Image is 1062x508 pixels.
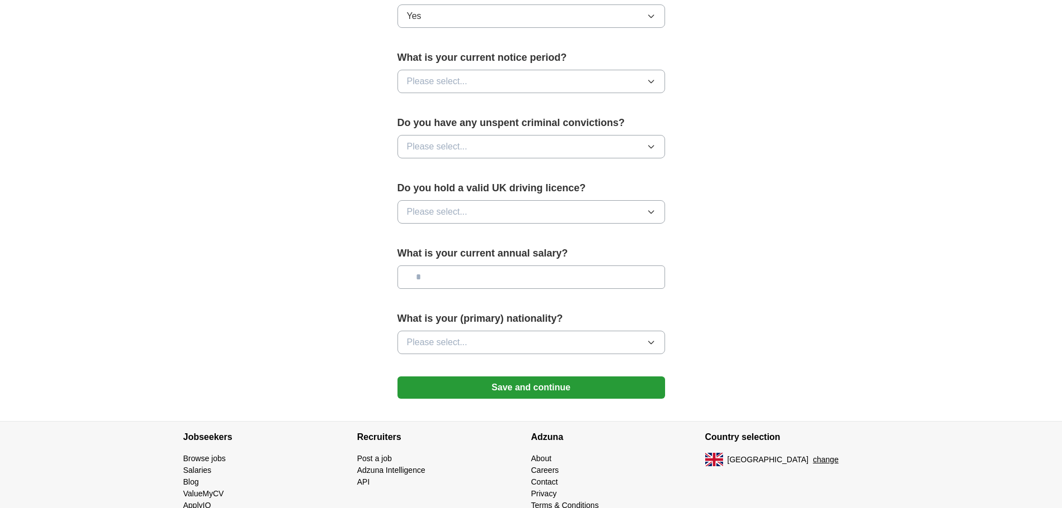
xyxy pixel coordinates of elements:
[183,477,199,486] a: Blog
[728,454,809,466] span: [GEOGRAPHIC_DATA]
[183,454,226,463] a: Browse jobs
[397,376,665,399] button: Save and continue
[407,140,468,153] span: Please select...
[397,311,665,326] label: What is your (primary) nationality?
[397,135,665,158] button: Please select...
[531,454,552,463] a: About
[357,466,425,475] a: Adzuna Intelligence
[407,75,468,88] span: Please select...
[357,454,392,463] a: Post a job
[705,422,879,453] h4: Country selection
[705,453,723,466] img: UK flag
[397,115,665,130] label: Do you have any unspent criminal convictions?
[397,181,665,196] label: Do you hold a valid UK driving licence?
[397,50,665,65] label: What is your current notice period?
[357,477,370,486] a: API
[397,200,665,224] button: Please select...
[183,489,224,498] a: ValueMyCV
[407,205,468,219] span: Please select...
[531,477,558,486] a: Contact
[397,4,665,28] button: Yes
[397,331,665,354] button: Please select...
[397,246,665,261] label: What is your current annual salary?
[407,336,468,349] span: Please select...
[813,454,838,466] button: change
[531,489,557,498] a: Privacy
[183,466,212,475] a: Salaries
[397,70,665,93] button: Please select...
[407,9,421,23] span: Yes
[531,466,559,475] a: Careers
